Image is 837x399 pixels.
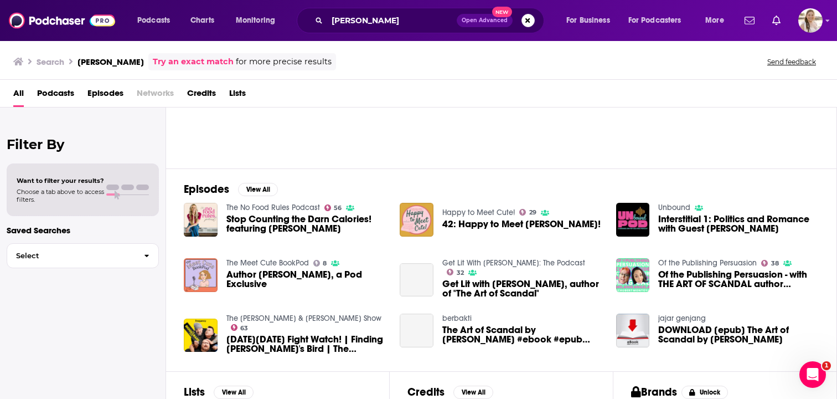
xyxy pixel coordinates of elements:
span: Want to filter your results? [17,177,104,185]
button: Open AdvancedNew [457,14,513,27]
a: jajar genjang [658,314,706,323]
a: Podcasts [37,84,74,107]
button: open menu [697,12,738,29]
button: open menu [559,12,624,29]
img: DOWNLOAD [epub] The Art of Scandal by Regina Black [616,314,650,347]
p: Saved Searches [7,225,159,236]
h2: Filter By [7,136,159,152]
span: New [492,7,512,17]
a: Get Lit with Regina Black, author of "The Art of Scandal" [442,279,603,298]
a: 29 [519,209,536,216]
button: View All [238,183,278,196]
img: 42: Happy to Meet Regina Black! [400,203,433,237]
button: View All [214,386,254,399]
h2: Lists [184,385,205,399]
a: The No Food Rules Podcast [226,203,320,212]
a: Of the Publishing Persuasion - with THE ART OF SCANDAL author Regina Black [658,270,819,289]
a: The Meet Cute BookPod [226,258,309,268]
img: Interstitial 1: Politics and Romance with Guest Regina Black [616,203,650,237]
a: 38 [761,260,779,267]
span: Networks [137,84,174,107]
a: Happy to Meet Cute! [442,208,515,217]
div: Search podcasts, credits, & more... [307,8,555,33]
input: Search podcasts, credits, & more... [327,12,457,29]
img: Author Regina Black, a Pod Exclusive [184,258,218,292]
a: Author Regina Black, a Pod Exclusive [226,270,387,289]
a: Show notifications dropdown [740,11,759,30]
img: Of the Publishing Persuasion - with THE ART OF SCANDAL author Regina Black [616,258,650,292]
a: Charts [183,12,221,29]
img: User Profile [798,8,823,33]
span: More [705,13,724,28]
img: Black Friday Fight Watch! | Finding Regina's Bird | The Ultimate Theme Fight [184,319,218,352]
span: Select [7,252,135,259]
a: Episodes [87,84,123,107]
span: Interstitial 1: Politics and Romance with Guest [PERSON_NAME] [658,214,819,233]
a: 32 [447,269,464,275]
a: The Art of Scandal by Regina Black #ebook #epub #pdf #kindle [442,325,603,344]
a: EpisodesView All [184,182,278,196]
span: Choose a tab above to access filters. [17,188,104,203]
button: open menu [130,12,184,29]
a: Get Lit With Lianna: The Podcast [442,258,585,268]
a: 56 [324,204,342,211]
span: The Art of Scandal by [PERSON_NAME] #ebook #epub #pdf #kindle [442,325,603,344]
a: DOWNLOAD [epub] The Art of Scandal by Regina Black [658,325,819,344]
button: View All [453,386,493,399]
span: Get Lit with [PERSON_NAME], author of "The Art of Scandal" [442,279,603,298]
h2: Credits [407,385,445,399]
iframe: Intercom live chat [799,361,826,388]
span: 1 [822,361,831,370]
img: Stop Counting the Darn Calories! featuring Regina Black [184,203,218,237]
button: Unlock [681,386,728,399]
a: Of the Publishing Persuasion [658,258,757,268]
h2: Episodes [184,182,229,196]
span: For Business [566,13,610,28]
button: Show profile menu [798,8,823,33]
a: Black Friday Fight Watch! | Finding Regina's Bird | The Ultimate Theme Fight [226,335,387,354]
a: 63 [231,324,249,331]
a: Interstitial 1: Politics and Romance with Guest Regina Black [658,214,819,233]
a: The Art of Scandal by Regina Black #ebook #epub #pdf #kindle [400,314,433,347]
span: 38 [771,261,779,266]
a: Show notifications dropdown [768,11,785,30]
button: Select [7,243,159,268]
a: Lists [229,84,246,107]
span: Monitoring [236,13,275,28]
span: 8 [323,261,327,266]
span: DOWNLOAD [epub] The Art of Scandal by [PERSON_NAME] [658,325,819,344]
span: 42: Happy to Meet [PERSON_NAME]! [442,219,601,229]
a: All [13,84,24,107]
h2: Brands [631,385,677,399]
a: berbakti [442,314,472,323]
span: Charts [190,13,214,28]
span: Logged in as acquavie [798,8,823,33]
img: Podchaser - Follow, Share and Rate Podcasts [9,10,115,31]
a: Get Lit with Regina Black, author of "The Art of Scandal" [400,263,433,297]
h3: Search [37,57,64,67]
button: open menu [621,12,697,29]
span: 32 [457,270,464,275]
a: ListsView All [184,385,254,399]
a: Credits [187,84,216,107]
span: For Podcasters [628,13,681,28]
span: Open Advanced [462,18,508,23]
a: CreditsView All [407,385,493,399]
span: 63 [240,326,248,331]
a: 42: Happy to Meet Regina Black! [442,219,601,229]
a: 8 [313,260,327,267]
button: Send feedback [764,57,819,66]
span: [DATE][DATE] Fight Watch! | Finding [PERSON_NAME]'s Bird | The Ultimate Theme Fight [226,335,387,354]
